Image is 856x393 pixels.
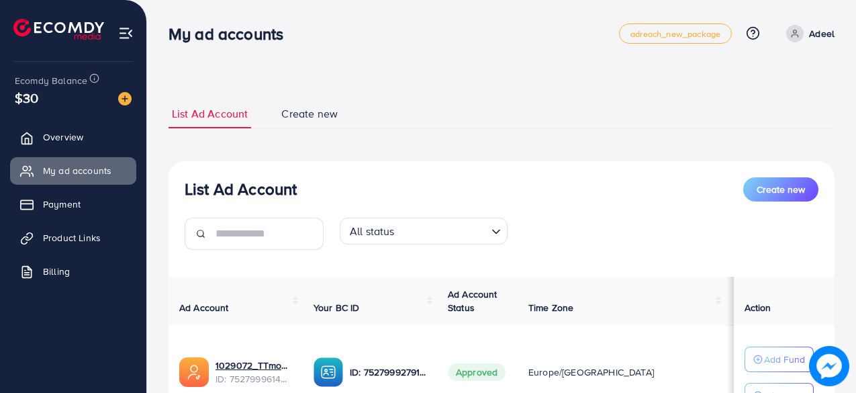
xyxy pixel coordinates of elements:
img: image [809,346,849,386]
span: Action [745,301,771,314]
a: 1029072_TTmonigrow_1752749004212 [216,359,292,372]
span: Product Links [43,231,101,245]
a: Billing [10,258,136,285]
p: ID: 7527999279103574032 [350,364,426,380]
span: List Ad Account [172,106,248,122]
p: Adeel [809,26,835,42]
span: Approved [448,363,506,381]
span: All status [347,222,397,241]
button: Add Fund [745,347,814,372]
span: $30 [15,88,38,107]
span: ID: 7527999614847467521 [216,372,292,386]
p: Add Fund [764,351,805,367]
span: Overview [43,130,83,144]
h3: List Ad Account [185,179,297,199]
span: adreach_new_package [630,30,720,38]
a: Payment [10,191,136,218]
input: Search for option [399,219,486,241]
div: <span class='underline'>1029072_TTmonigrow_1752749004212</span></br>7527999614847467521 [216,359,292,386]
span: Your BC ID [314,301,360,314]
span: Payment [43,198,81,211]
h3: My ad accounts [169,24,294,44]
a: adreach_new_package [619,24,732,44]
span: Ad Account [179,301,229,314]
span: My ad accounts [43,164,111,177]
span: Billing [43,265,70,278]
span: Ad Account Status [448,288,497,314]
img: image [118,92,132,105]
span: Time Zone [528,301,573,314]
img: ic-ads-acc.e4c84228.svg [179,357,209,387]
img: menu [118,26,134,41]
button: Create new [743,177,818,202]
span: Create new [757,183,805,196]
img: logo [13,19,104,40]
a: Overview [10,124,136,150]
img: ic-ba-acc.ded83a64.svg [314,357,343,387]
span: Create new [281,106,338,122]
a: My ad accounts [10,157,136,184]
span: Europe/[GEOGRAPHIC_DATA] [528,365,654,379]
a: Adeel [781,25,835,42]
span: Ecomdy Balance [15,74,87,87]
div: Search for option [340,218,508,245]
a: Product Links [10,224,136,251]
